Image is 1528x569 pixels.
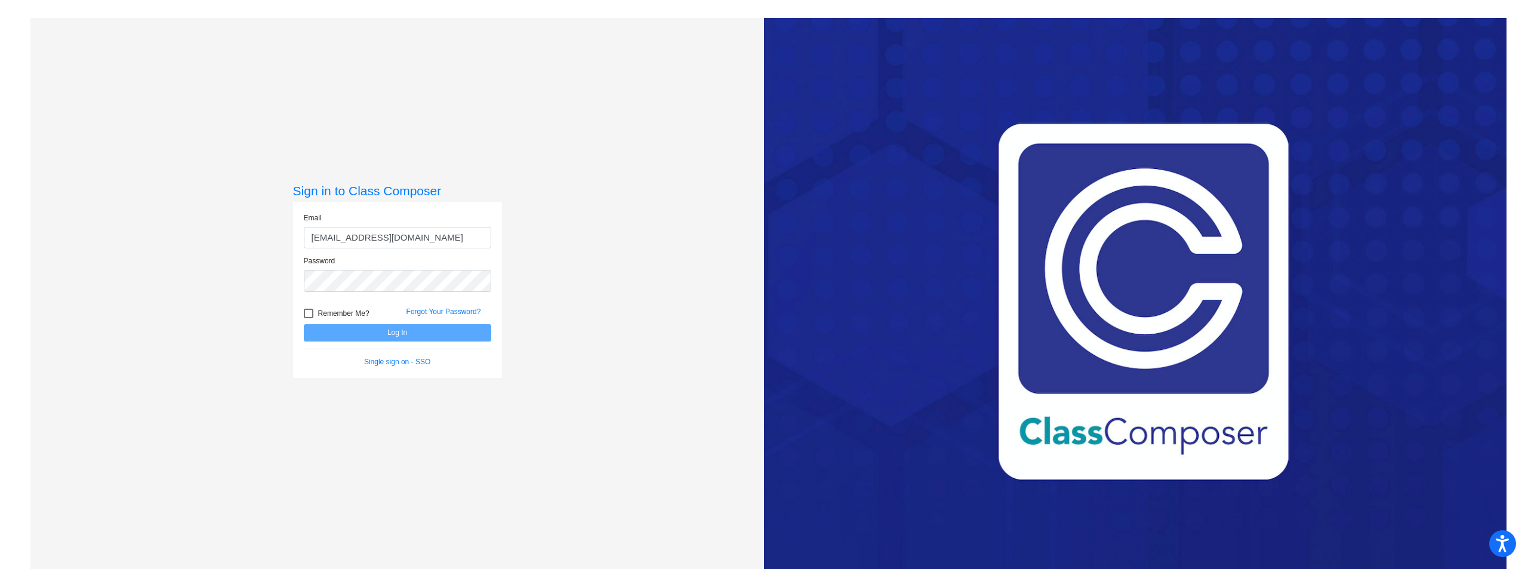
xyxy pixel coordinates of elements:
[304,324,491,342] button: Log In
[318,306,369,321] span: Remember Me?
[364,358,430,366] a: Single sign on - SSO
[293,183,502,198] h3: Sign in to Class Composer
[406,307,481,316] a: Forgot Your Password?
[304,213,322,223] label: Email
[304,256,335,266] label: Password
